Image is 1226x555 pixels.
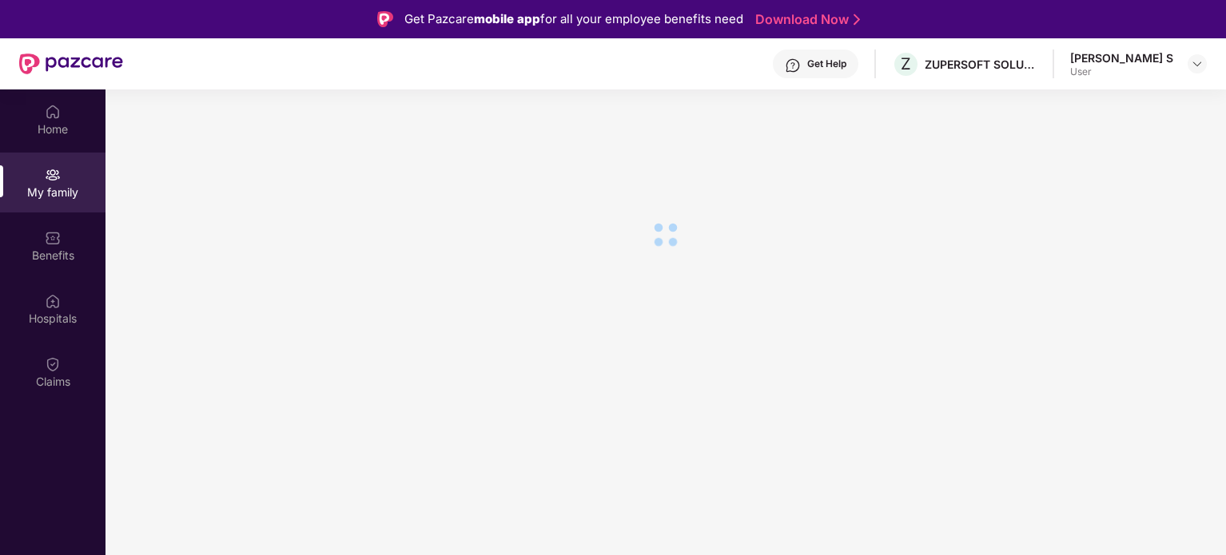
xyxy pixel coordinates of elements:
[1070,65,1173,78] div: User
[854,11,860,28] img: Stroke
[901,54,911,73] span: Z
[807,57,846,70] div: Get Help
[45,167,61,183] img: svg+xml;base64,PHN2ZyB3aWR0aD0iMjAiIGhlaWdodD0iMjAiIHZpZXdCb3g9IjAgMCAyMCAyMCIgZmlsbD0ibm9uZSIgeG...
[404,10,743,29] div: Get Pazcare for all your employee benefits need
[45,293,61,309] img: svg+xml;base64,PHN2ZyBpZD0iSG9zcGl0YWxzIiB4bWxucz0iaHR0cDovL3d3dy53My5vcmcvMjAwMC9zdmciIHdpZHRoPS...
[45,104,61,120] img: svg+xml;base64,PHN2ZyBpZD0iSG9tZSIgeG1sbnM9Imh0dHA6Ly93d3cudzMub3JnLzIwMDAvc3ZnIiB3aWR0aD0iMjAiIG...
[1070,50,1173,65] div: [PERSON_NAME] S
[377,11,393,27] img: Logo
[1191,57,1204,70] img: svg+xml;base64,PHN2ZyBpZD0iRHJvcGRvd24tMzJ4MzIiIHhtbG5zPSJodHRwOi8vd3d3LnczLm9yZy8yMDAwL3N2ZyIgd2...
[45,356,61,372] img: svg+xml;base64,PHN2ZyBpZD0iQ2xhaW0iIHhtbG5zPSJodHRwOi8vd3d3LnczLm9yZy8yMDAwL3N2ZyIgd2lkdGg9IjIwIi...
[19,54,123,74] img: New Pazcare Logo
[925,57,1037,72] div: ZUPERSOFT SOLUTIONS PRIVATE LIMITED
[474,11,540,26] strong: mobile app
[785,57,801,73] img: svg+xml;base64,PHN2ZyBpZD0iSGVscC0zMngzMiIgeG1sbnM9Imh0dHA6Ly93d3cudzMub3JnLzIwMDAvc3ZnIiB3aWR0aD...
[755,11,855,28] a: Download Now
[45,230,61,246] img: svg+xml;base64,PHN2ZyBpZD0iQmVuZWZpdHMiIHhtbG5zPSJodHRwOi8vd3d3LnczLm9yZy8yMDAwL3N2ZyIgd2lkdGg9Ij...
